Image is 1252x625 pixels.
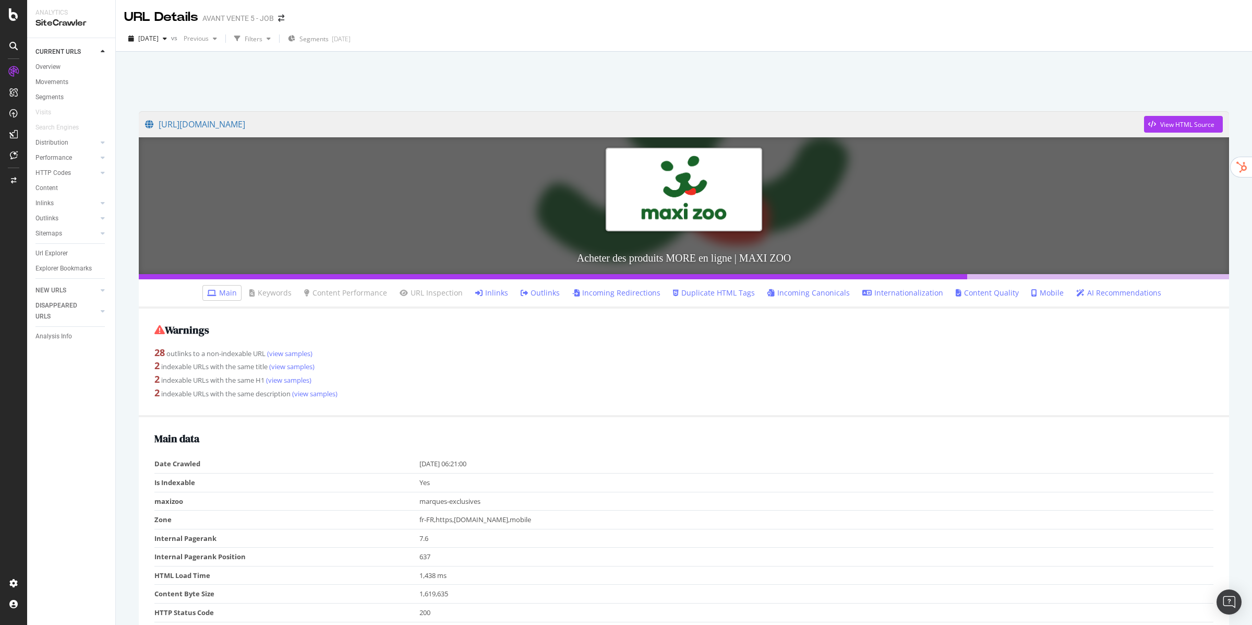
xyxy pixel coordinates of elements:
a: Sitemaps [35,228,98,239]
a: Duplicate HTML Tags [673,288,755,298]
a: Keywords [249,288,292,298]
div: Content [35,183,58,194]
div: SiteCrawler [35,17,107,29]
strong: 2 [154,373,160,385]
a: URL Inspection [400,288,463,298]
div: AVANT VENTE 5 - JOB [202,13,274,23]
td: Content Byte Size [154,585,419,604]
div: arrow-right-arrow-left [278,15,284,22]
a: NEW URLS [35,285,98,296]
td: Date Crawled [154,455,419,473]
td: Is Indexable [154,474,419,492]
div: Explorer Bookmarks [35,263,92,274]
strong: 2 [154,386,160,399]
td: 1,619,635 [419,585,1214,604]
a: Content Quality [956,288,1019,298]
a: (view samples) [266,349,312,358]
a: Inlinks [475,288,508,298]
td: Internal Pagerank [154,529,419,548]
a: HTTP Codes [35,168,98,179]
a: Outlinks [35,213,98,224]
td: Internal Pagerank Position [154,548,419,567]
button: [DATE] [124,30,171,47]
button: Filters [230,30,275,47]
h3: Acheter des produits MORE en ligne | MAXI ZOO [139,242,1229,274]
td: maxizoo [154,492,419,511]
div: URL Details [124,8,198,26]
a: Distribution [35,137,98,148]
td: Zone [154,511,419,529]
div: Movements [35,77,68,88]
a: CURRENT URLS [35,46,98,57]
div: CURRENT URLS [35,46,81,57]
a: Visits [35,107,62,118]
div: Filters [245,34,262,43]
a: (view samples) [291,389,338,398]
div: Analysis Info [35,331,72,342]
span: Previous [179,34,209,43]
td: [DATE] 06:21:00 [419,455,1214,473]
div: [DATE] [332,34,351,43]
img: Acheter des produits MORE en ligne | MAXI ZOO [606,148,762,231]
div: Distribution [35,137,68,148]
div: DISAPPEARED URLS [35,300,88,322]
span: vs [171,33,179,42]
div: Performance [35,152,72,163]
button: Previous [179,30,221,47]
div: NEW URLS [35,285,66,296]
a: Mobile [1031,288,1064,298]
a: [URL][DOMAIN_NAME] [145,111,1144,137]
td: 1,438 ms [419,566,1214,585]
a: Outlinks [521,288,560,298]
div: Open Intercom Messenger [1217,589,1242,615]
a: Performance [35,152,98,163]
td: 637 [419,548,1214,567]
a: (view samples) [264,375,311,385]
a: Content Performance [304,288,387,298]
div: HTTP Codes [35,168,71,179]
td: Yes [419,474,1214,492]
td: 7.6 [419,529,1214,548]
a: Overview [35,62,108,73]
div: outlinks to a non-indexable URL [154,346,1213,360]
a: Segments [35,92,108,103]
strong: 2 [154,359,160,372]
button: View HTML Source [1144,116,1223,133]
a: DISAPPEARED URLS [35,300,98,322]
a: Incoming Canonicals [767,288,850,298]
h2: Warnings [154,324,1213,336]
div: Analytics [35,8,107,17]
a: Explorer Bookmarks [35,263,108,274]
a: Url Explorer [35,248,108,259]
a: Inlinks [35,198,98,209]
strong: 28 [154,346,165,359]
span: 2025 Sep. 26th [138,34,159,43]
div: Sitemaps [35,228,62,239]
div: Outlinks [35,213,58,224]
button: Segments[DATE] [284,30,355,47]
td: fr-FR,https,[DOMAIN_NAME],mobile [419,511,1214,529]
div: Segments [35,92,64,103]
td: marques-exclusives [419,492,1214,511]
h2: Main data [154,433,1213,444]
div: Search Engines [35,122,79,133]
div: View HTML Source [1160,120,1214,129]
div: indexable URLs with the same title [154,359,1213,373]
a: Search Engines [35,122,89,133]
a: Movements [35,77,108,88]
div: indexable URLs with the same H1 [154,373,1213,386]
a: Main [207,288,237,298]
span: Segments [299,34,329,43]
div: Visits [35,107,51,118]
div: Overview [35,62,61,73]
div: Url Explorer [35,248,68,259]
a: Internationalization [862,288,943,298]
a: Content [35,183,108,194]
a: (view samples) [268,362,315,371]
div: Inlinks [35,198,54,209]
a: Analysis Info [35,331,108,342]
div: indexable URLs with the same description [154,386,1213,400]
a: AI Recommendations [1076,288,1161,298]
a: Incoming Redirections [572,288,660,298]
td: HTML Load Time [154,566,419,585]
